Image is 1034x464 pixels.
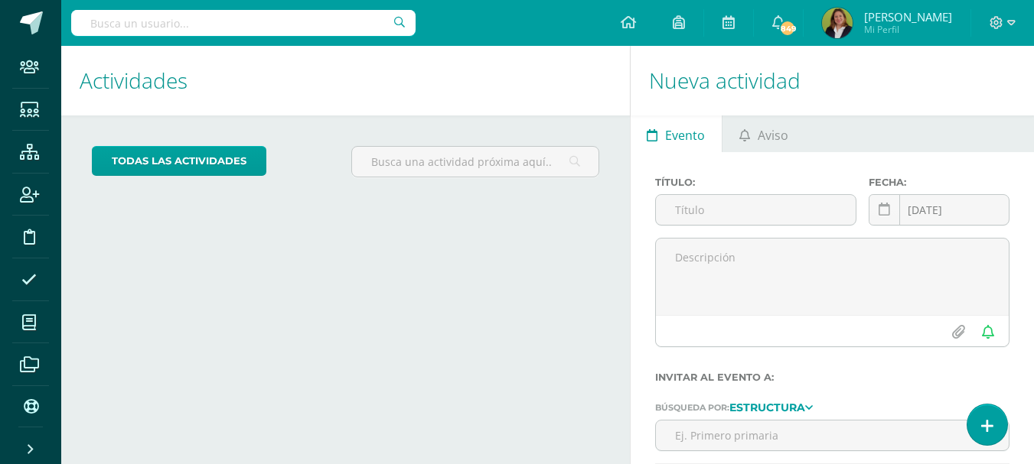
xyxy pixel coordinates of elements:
a: Evento [631,115,722,152]
strong: Estructura [729,401,805,414]
img: a164061a65f1df25e60207af94843a26.png [822,8,853,38]
span: Mi Perfil [864,23,952,36]
span: Evento [665,117,705,154]
span: [PERSON_NAME] [864,9,952,24]
h1: Actividades [80,46,612,115]
label: Invitar al evento a: [655,372,1010,383]
label: Título: [655,177,857,188]
span: 849 [778,20,795,37]
a: Aviso [722,115,804,152]
span: Búsqueda por: [655,402,729,413]
label: Fecha: [869,177,1010,188]
input: Ej. Primero primaria [656,420,1009,450]
input: Fecha de entrega [869,195,1009,225]
span: Aviso [758,117,788,154]
input: Busca un usuario... [71,10,416,36]
input: Busca una actividad próxima aquí... [352,147,598,177]
h1: Nueva actividad [649,46,1016,115]
a: Estructura [729,401,813,412]
a: todas las Actividades [92,146,266,176]
input: Título [656,195,856,225]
